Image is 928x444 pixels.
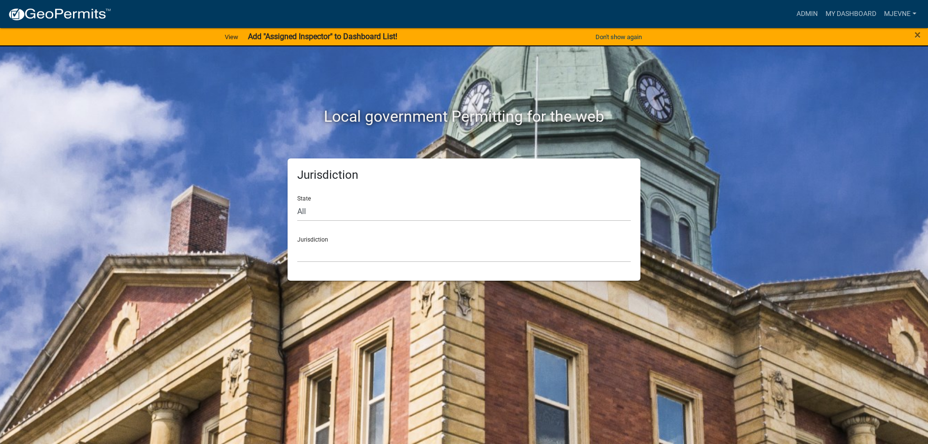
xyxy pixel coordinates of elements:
button: Don't show again [592,29,646,45]
strong: Add "Assigned Inspector" to Dashboard List! [248,32,397,41]
a: My Dashboard [822,5,880,23]
a: MJevne [880,5,920,23]
button: Close [914,29,921,41]
span: × [914,28,921,42]
h5: Jurisdiction [297,168,631,182]
a: View [221,29,242,45]
a: Admin [793,5,822,23]
h2: Local government Permitting for the web [196,107,732,126]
